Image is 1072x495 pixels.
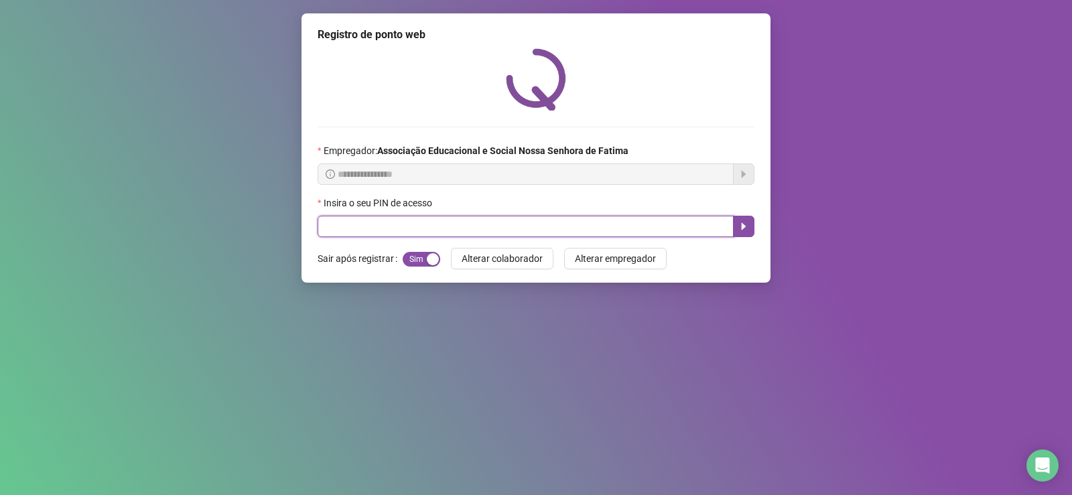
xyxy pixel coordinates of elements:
[451,248,553,269] button: Alterar colaborador
[462,251,543,266] span: Alterar colaborador
[738,221,749,232] span: caret-right
[575,251,656,266] span: Alterar empregador
[564,248,667,269] button: Alterar empregador
[506,48,566,111] img: QRPoint
[1026,449,1059,482] div: Open Intercom Messenger
[324,143,628,158] span: Empregador :
[318,248,403,269] label: Sair após registrar
[326,169,335,179] span: info-circle
[318,196,441,210] label: Insira o seu PIN de acesso
[377,145,628,156] strong: Associação Educacional e Social Nossa Senhora de Fatima
[318,27,754,43] div: Registro de ponto web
